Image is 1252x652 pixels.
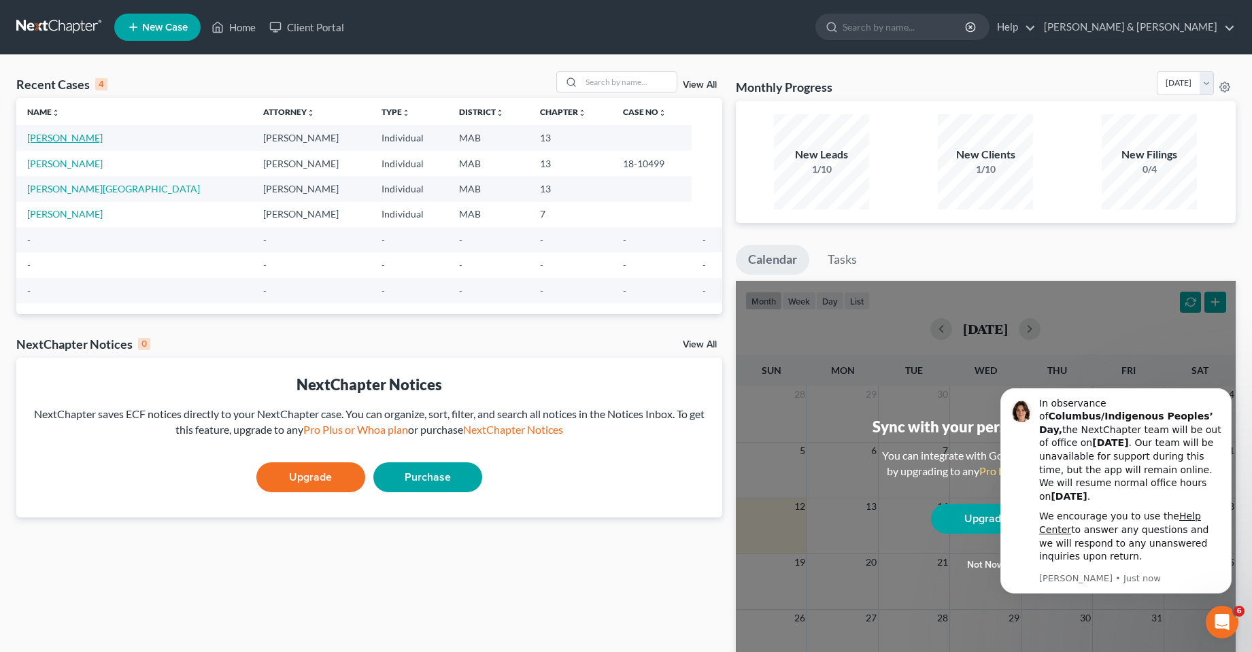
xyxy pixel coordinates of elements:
[540,234,543,245] span: -
[703,259,706,271] span: -
[52,109,60,117] i: unfold_more
[873,416,1099,437] div: Sync with your personal calendar
[448,176,529,201] td: MAB
[1102,147,1197,162] div: New Filings
[16,336,150,352] div: NextChapter Notices
[540,285,543,296] span: -
[931,551,1040,579] button: Not now
[736,79,832,95] h3: Monthly Progress
[27,259,31,271] span: -
[382,259,385,271] span: -
[683,340,717,349] a: View All
[990,15,1036,39] a: Help
[382,285,385,296] span: -
[27,132,103,143] a: [PERSON_NAME]
[16,76,107,92] div: Recent Cases
[27,107,60,117] a: Nameunfold_more
[263,107,315,117] a: Attorneyunfold_more
[252,202,371,227] td: [PERSON_NAME]
[382,107,410,117] a: Typeunfold_more
[371,202,448,227] td: Individual
[658,109,666,117] i: unfold_more
[27,234,31,245] span: -
[736,245,809,275] a: Calendar
[931,504,1040,534] a: Upgrade
[402,109,410,117] i: unfold_more
[843,14,967,39] input: Search by name...
[581,72,677,92] input: Search by name...
[529,176,611,201] td: 13
[938,147,1033,162] div: New Clients
[578,109,586,117] i: unfold_more
[263,234,267,245] span: -
[27,407,711,438] div: NextChapter saves ECF notices directly to your NextChapter case. You can organize, sort, filter, ...
[307,109,315,117] i: unfold_more
[373,462,482,492] a: Purchase
[205,15,263,39] a: Home
[623,234,626,245] span: -
[371,176,448,201] td: Individual
[529,202,611,227] td: 7
[95,78,107,90] div: 4
[459,107,504,117] a: Districtunfold_more
[463,423,563,436] a: NextChapter Notices
[27,158,103,169] a: [PERSON_NAME]
[623,259,626,271] span: -
[371,151,448,176] td: Individual
[252,125,371,150] td: [PERSON_NAME]
[448,202,529,227] td: MAB
[540,107,586,117] a: Chapterunfold_more
[496,109,504,117] i: unfold_more
[263,285,267,296] span: -
[1206,606,1238,638] iframe: Intercom live chat
[1037,15,1235,39] a: [PERSON_NAME] & [PERSON_NAME]
[683,80,717,90] a: View All
[27,208,103,220] a: [PERSON_NAME]
[529,151,611,176] td: 13
[774,162,869,176] div: 1/10
[252,176,371,201] td: [PERSON_NAME]
[138,338,150,350] div: 0
[256,462,365,492] a: Upgrade
[623,107,666,117] a: Case Nounfold_more
[529,125,611,150] td: 13
[774,147,869,162] div: New Leads
[459,285,462,296] span: -
[1102,162,1197,176] div: 0/4
[303,423,408,436] a: Pro Plus or Whoa plan
[252,151,371,176] td: [PERSON_NAME]
[623,285,626,296] span: -
[980,384,1252,645] iframe: Intercom notifications message
[540,259,543,271] span: -
[877,448,1094,479] div: You can integrate with Google, Outlook, iCal by upgrading to any
[448,151,529,176] td: MAB
[938,162,1033,176] div: 1/10
[382,234,385,245] span: -
[263,15,351,39] a: Client Portal
[703,285,706,296] span: -
[459,234,462,245] span: -
[371,125,448,150] td: Individual
[1234,606,1245,617] span: 6
[815,245,869,275] a: Tasks
[703,234,706,245] span: -
[612,151,692,176] td: 18-10499
[263,259,267,271] span: -
[448,125,529,150] td: MAB
[459,259,462,271] span: -
[142,22,188,33] span: New Case
[27,285,31,296] span: -
[27,183,200,194] a: [PERSON_NAME][GEOGRAPHIC_DATA]
[27,374,711,395] div: NextChapter Notices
